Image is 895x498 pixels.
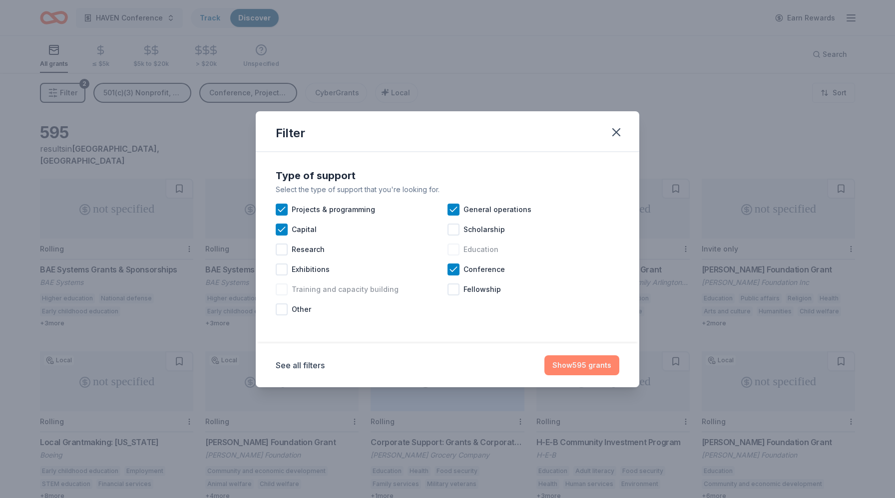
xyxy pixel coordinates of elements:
span: Other [292,303,311,315]
div: Filter [276,125,305,141]
span: Education [463,244,498,255]
span: Projects & programming [292,204,375,216]
div: Type of support [276,168,619,184]
div: Select the type of support that you're looking for. [276,184,619,196]
span: Conference [463,263,505,275]
button: Show595 grants [544,355,619,375]
span: Exhibitions [292,263,330,275]
span: Capital [292,224,317,236]
span: General operations [463,204,531,216]
span: Research [292,244,325,255]
span: Scholarship [463,224,505,236]
span: Fellowship [463,283,501,295]
button: See all filters [276,359,325,371]
span: Training and capacity building [292,283,399,295]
